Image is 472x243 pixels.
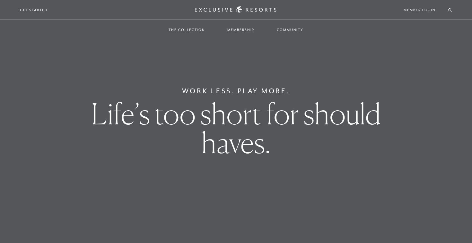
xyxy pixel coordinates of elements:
h6: Work Less. Play More. [182,86,290,96]
a: Get Started [20,7,48,13]
a: Member Login [404,7,435,13]
a: Community [270,21,310,39]
a: Membership [221,21,261,39]
h1: Life’s too short for should haves. [83,99,389,157]
a: The Collection [162,21,211,39]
